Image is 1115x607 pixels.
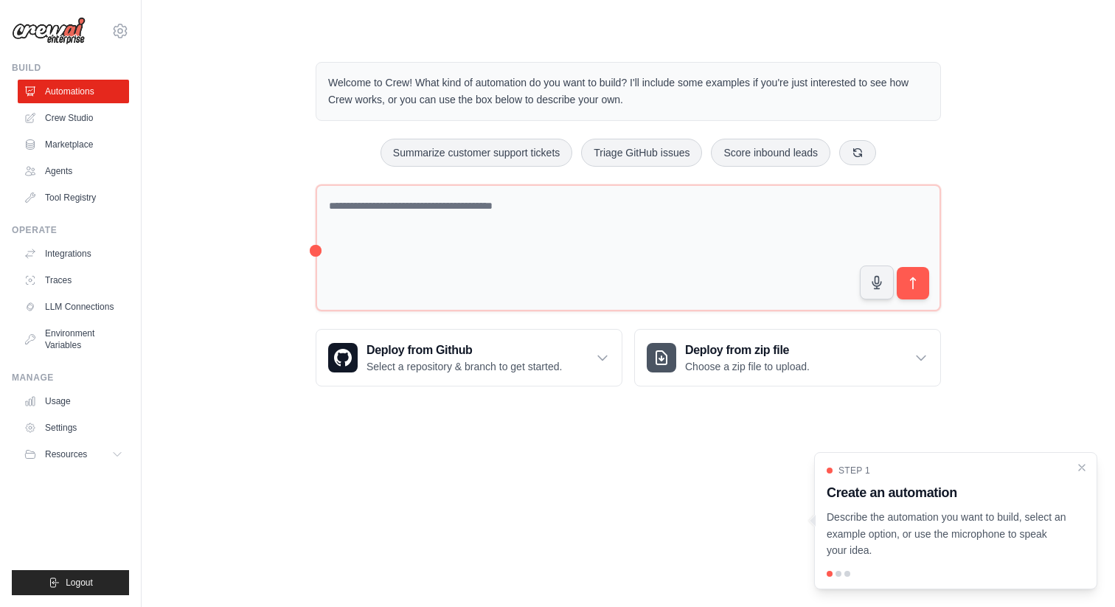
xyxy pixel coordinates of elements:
[367,341,562,359] h3: Deploy from Github
[18,268,129,292] a: Traces
[328,74,928,108] p: Welcome to Crew! What kind of automation do you want to build? I'll include some examples if you'...
[1076,462,1088,474] button: Close walkthrough
[711,139,830,167] button: Score inbound leads
[18,443,129,466] button: Resources
[18,186,129,209] a: Tool Registry
[18,80,129,103] a: Automations
[685,341,810,359] h3: Deploy from zip file
[66,577,93,589] span: Logout
[381,139,572,167] button: Summarize customer support tickets
[581,139,702,167] button: Triage GitHub issues
[18,159,129,183] a: Agents
[18,389,129,413] a: Usage
[827,482,1067,503] h3: Create an automation
[18,242,129,266] a: Integrations
[18,322,129,357] a: Environment Variables
[367,359,562,374] p: Select a repository & branch to get started.
[18,295,129,319] a: LLM Connections
[838,465,870,476] span: Step 1
[827,509,1067,559] p: Describe the automation you want to build, select an example option, or use the microphone to spe...
[1041,536,1115,607] iframe: Chat Widget
[18,416,129,440] a: Settings
[12,17,86,45] img: Logo
[12,224,129,236] div: Operate
[12,372,129,384] div: Manage
[12,62,129,74] div: Build
[45,448,87,460] span: Resources
[12,570,129,595] button: Logout
[18,106,129,130] a: Crew Studio
[685,359,810,374] p: Choose a zip file to upload.
[18,133,129,156] a: Marketplace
